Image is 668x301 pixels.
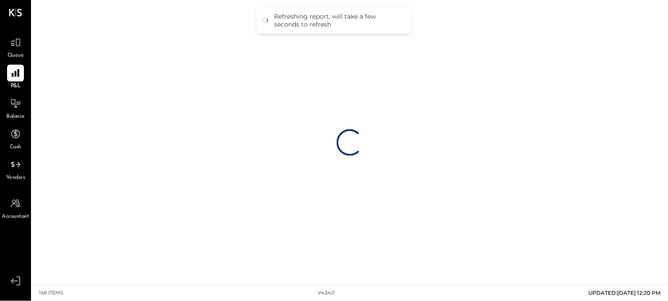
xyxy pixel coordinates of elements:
[0,156,31,182] a: Vendors
[0,65,31,90] a: P&L
[8,52,24,60] span: Queue
[0,95,31,121] a: Balance
[318,289,334,297] div: v 4.34.0
[0,126,31,151] a: Cash
[0,195,31,221] a: Accountant
[2,213,29,221] span: Accountant
[0,34,31,60] a: Queue
[274,12,403,28] div: Refreshing report, will take a few seconds to refresh
[11,82,21,90] span: P&L
[6,113,25,121] span: Balance
[39,289,63,297] div: 148 items
[10,143,21,151] span: Cash
[589,289,661,296] span: UPDATED: [DATE] 12:20 PM
[6,174,25,182] span: Vendors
